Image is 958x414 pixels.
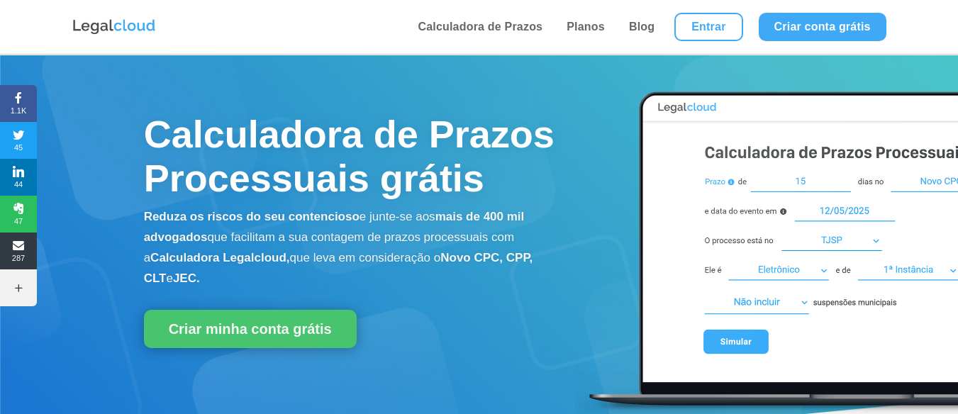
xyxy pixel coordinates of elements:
[144,207,575,289] p: e junte-se aos que facilitam a sua contagem de prazos processuais com a que leva em consideração o e
[150,251,290,264] b: Calculadora Legalcloud,
[144,251,533,285] b: Novo CPC, CPP, CLT
[144,210,360,223] b: Reduza os riscos do seu contencioso
[144,210,525,244] b: mais de 400 mil advogados
[759,13,886,41] a: Criar conta grátis
[72,18,157,36] img: Logo da Legalcloud
[173,272,200,285] b: JEC.
[674,13,742,41] a: Entrar
[144,113,555,199] span: Calculadora de Prazos Processuais grátis
[144,310,357,348] a: Criar minha conta grátis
